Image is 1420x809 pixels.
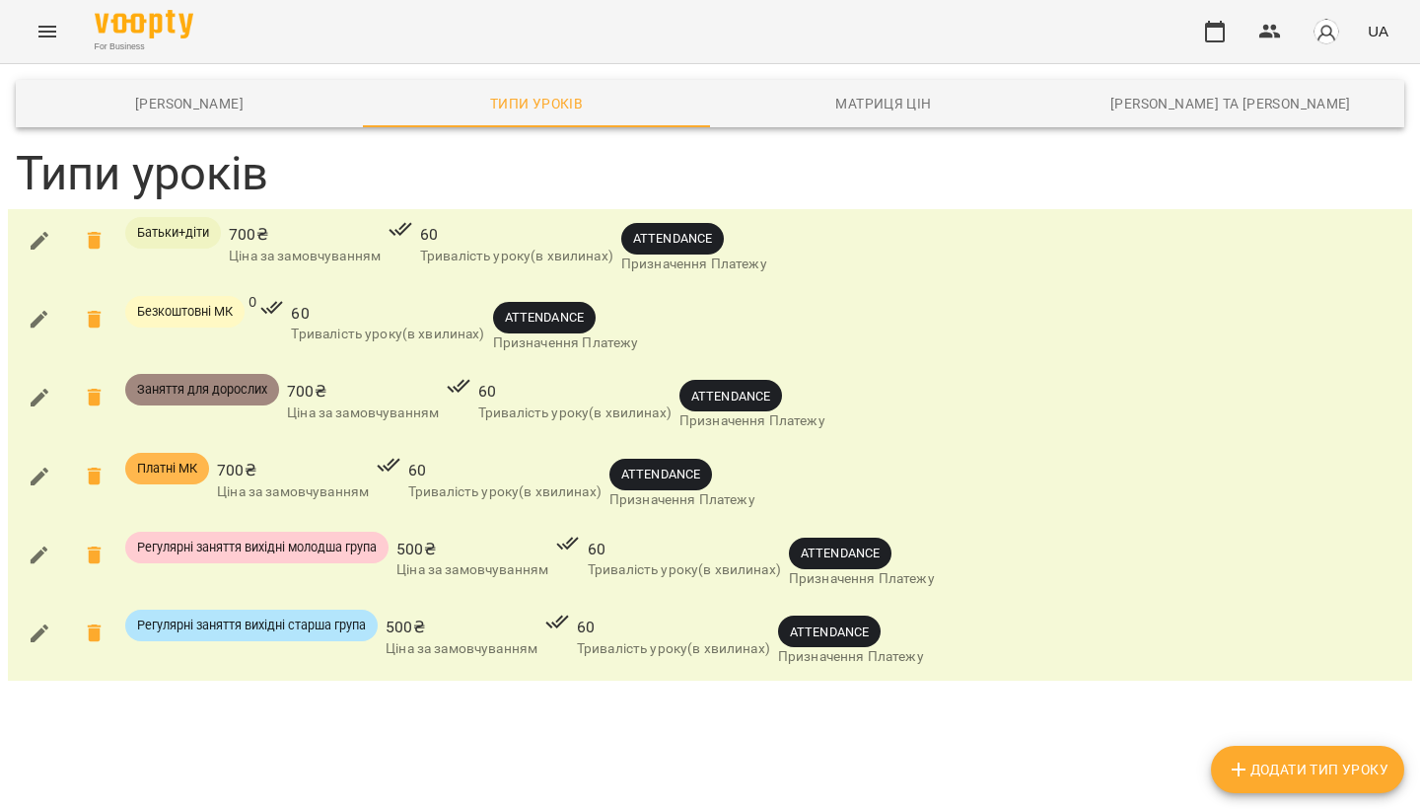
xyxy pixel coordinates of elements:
[679,411,825,431] p: Призначення Платежу
[125,460,209,478] span: Платні МК
[287,404,439,423] p: Ціна за замовчуванням
[291,325,484,344] p: Тривалість уроку(в хвилинах)
[287,380,439,404] span: 700 ₴
[24,8,71,55] button: Menu
[125,224,221,242] span: Батьки+діти
[125,617,378,634] span: Регулярні заняття вихідні старша група
[386,639,537,659] p: Ціна за замовчуванням
[71,532,118,579] span: Ви впевнені що хочите видалити Регулярні заняття вихідні молодша група?
[778,647,924,667] p: Призначення Платежу
[679,387,782,405] span: ATTENDANCE
[396,538,548,561] span: 500 ₴
[577,616,770,639] span: 60
[493,333,639,353] p: Призначення Платежу
[577,639,770,659] p: Тривалість уроку(в хвилинах)
[375,92,698,115] span: Типи уроків
[778,623,881,641] span: ATTENDANCE
[28,92,351,115] span: [PERSON_NAME]
[95,10,193,38] img: Voopty Logo
[588,538,781,561] span: 60
[125,381,279,399] span: Заняття для дорослих
[1313,18,1340,45] img: avatar_s.png
[609,490,755,510] p: Призначення Платежу
[789,569,935,589] p: Призначення Платежу
[478,380,672,404] span: 60
[71,296,118,343] span: Ви впевнені що хочите видалити Безкоштовні МК?
[493,308,596,327] span: ATTENDANCE
[125,539,389,556] span: Регулярні заняття вихідні молодша група
[621,255,767,274] p: Призначення Платежу
[16,147,1404,201] h3: Типи уроків
[291,302,484,326] span: 60
[420,247,613,266] p: Тривалість уроку(в хвилинах)
[217,482,369,502] p: Ціна за замовчуванням
[722,92,1045,115] span: Матриця цін
[621,229,724,248] span: ATTENDANCE
[478,404,672,423] p: Тривалість уроку(в хвилинах)
[217,459,369,482] span: 700 ₴
[71,610,118,657] span: Ви впевнені що хочите видалити Регулярні заняття вихідні старша група?
[1360,13,1396,49] button: UA
[125,303,245,321] span: Безкоштовні МК
[71,374,118,421] span: Ви впевнені що хочите видалити Заняття для дорослих?
[789,544,891,562] span: ATTENDANCE
[588,560,781,580] p: Тривалість уроку(в хвилинах)
[229,223,381,247] span: 700 ₴
[420,223,613,247] span: 60
[386,616,537,639] span: 500 ₴
[408,459,602,482] span: 60
[408,482,602,502] p: Тривалість уроку(в хвилинах)
[1069,92,1392,115] span: [PERSON_NAME] та [PERSON_NAME]
[71,453,118,500] span: Ви впевнені що хочите видалити Платні МК?
[229,247,381,266] p: Ціна за замовчуванням
[71,217,118,264] span: Ви впевнені що хочите видалити Батьки+діти?
[396,560,548,580] p: Ціна за замовчуванням
[1368,21,1388,41] span: UA
[12,292,1408,363] div: 0
[609,465,712,483] span: ATTENDANCE
[95,40,193,53] span: For Business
